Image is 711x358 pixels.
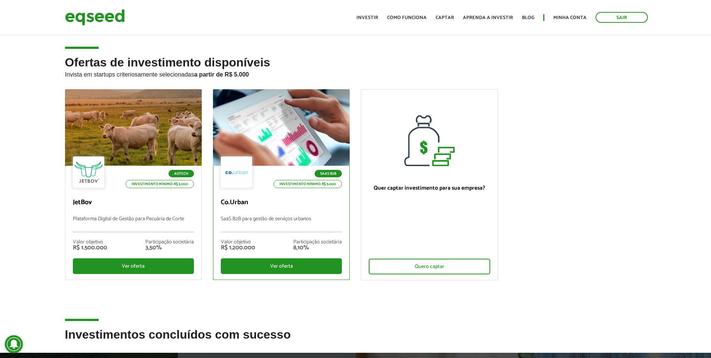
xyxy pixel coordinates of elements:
[553,15,587,20] a: Minha conta
[65,56,646,89] h2: Ofertas de investimento disponíveis
[369,259,490,274] div: Quero captar
[221,258,342,274] div: Ver oferta
[315,170,342,177] p: SaaS B2B
[221,240,255,245] div: Valor objetivo
[65,7,125,27] img: EqSeed
[126,180,194,188] p: Investimento mínimo: R$ 5.000
[73,258,194,274] div: Ver oferta
[293,245,342,251] div: 8,10%
[73,245,107,251] div: R$ 1.500.000
[169,170,194,177] p: Agtech
[361,89,498,280] a: Quer captar investimento para sua empresa? Quero captar
[596,12,648,23] a: Sair
[73,216,194,232] p: Plataforma Digital de Gestão para Pecuária de Corte
[356,15,378,20] a: Investir
[293,240,342,245] div: Participação societária
[221,245,255,251] div: R$ 1.200.000
[145,240,194,245] div: Participação societária
[73,199,194,207] p: JetBov
[387,15,427,20] a: Como funciona
[65,69,646,78] p: Invista em startups criteriosamente selecionadas
[369,185,490,192] p: Quer captar investimento para sua empresa?
[213,89,350,280] a: SaaS B2B Investimento mínimo: R$ 5.000 Co.Urban SaaS B2B para gestão de serviços urbanos Valor ob...
[221,199,342,207] p: Co.Urban
[273,180,342,188] p: Investimento mínimo: R$ 5.000
[463,15,513,20] a: Aprenda a investir
[73,240,107,245] div: Valor objetivo
[145,245,194,251] div: 3,50%
[522,15,534,20] a: Blog
[65,89,202,280] a: Agtech Investimento mínimo: R$ 5.000 JetBov Plataforma Digital de Gestão para Pecuária de Corte V...
[436,15,454,20] a: Captar
[221,216,342,232] p: SaaS B2B para gestão de serviços urbanos
[194,71,249,78] strong: a partir de R$ 5.000
[65,328,646,352] h2: Investimentos concluídos com sucesso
